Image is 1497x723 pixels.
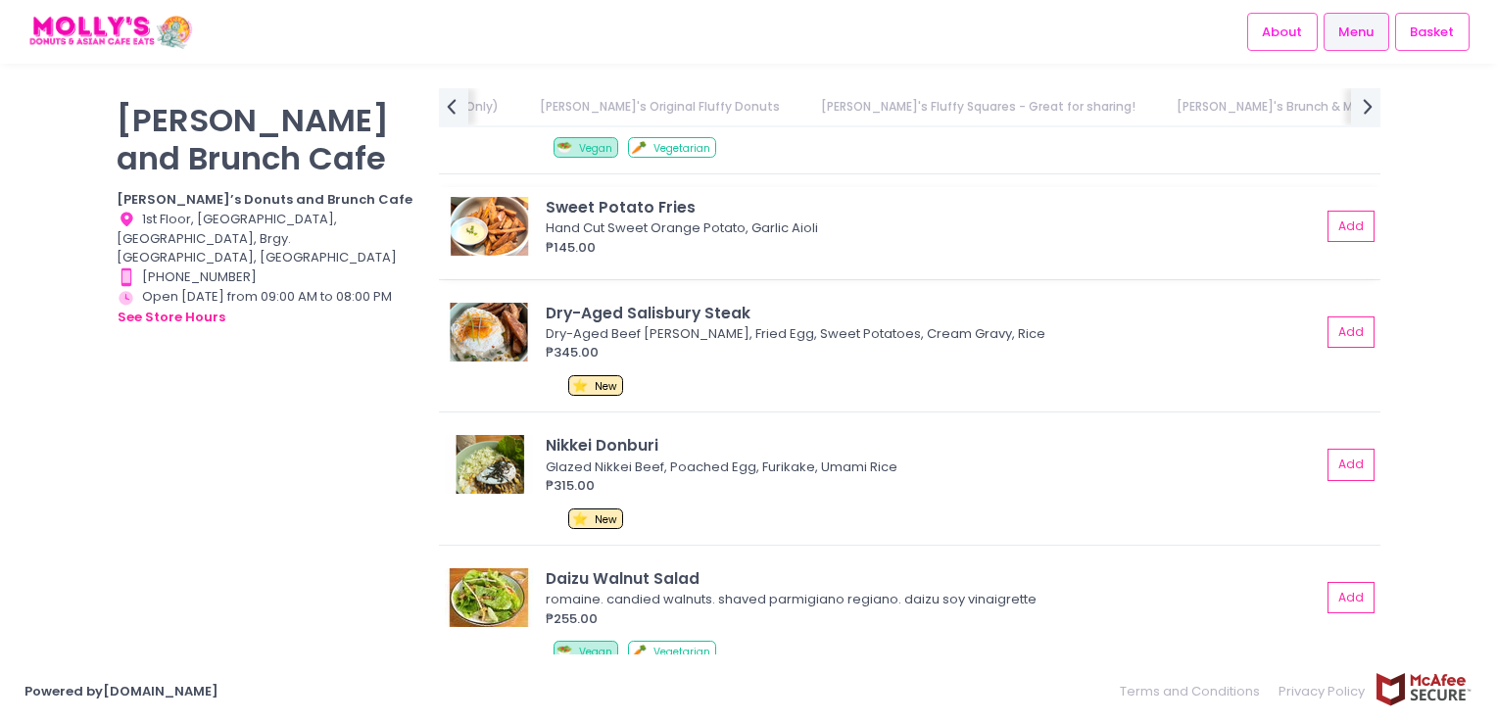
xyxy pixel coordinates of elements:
div: ₱315.00 [546,476,1321,496]
img: Daizu Walnut Salad [445,568,533,627]
div: [PHONE_NUMBER] [117,267,414,287]
span: 🥕 [631,642,647,660]
span: Menu [1338,23,1374,42]
div: Dry-Aged Beef [PERSON_NAME], Fried Egg, Sweet Potatoes, Cream Gravy, Rice [546,324,1315,344]
a: Menu [1324,13,1389,50]
span: New [595,379,617,394]
div: Nikkei Donburi [546,434,1321,457]
span: 🥗 [556,138,572,157]
a: Powered by[DOMAIN_NAME] [24,682,218,700]
button: see store hours [117,307,226,328]
span: 🥕 [631,138,647,157]
span: 🥗 [556,642,572,660]
img: mcafee-secure [1375,672,1473,706]
a: [PERSON_NAME]'s Original Fluffy Donuts [520,88,798,125]
div: 1st Floor, [GEOGRAPHIC_DATA], [GEOGRAPHIC_DATA], Brgy. [GEOGRAPHIC_DATA], [GEOGRAPHIC_DATA] [117,210,414,267]
a: Privacy Policy [1270,672,1376,710]
button: Add [1328,316,1375,349]
span: Basket [1410,23,1454,42]
span: Vegan [579,645,612,659]
div: ₱255.00 [546,609,1321,629]
div: ₱145.00 [546,238,1321,258]
p: [PERSON_NAME] and Brunch Cafe [117,101,414,177]
div: ₱345.00 [546,343,1321,362]
img: Nikkei Donburi [445,435,533,494]
span: Vegetarian [653,645,710,659]
img: Dry-Aged Salisbury Steak [445,303,533,361]
a: [PERSON_NAME]'s Brunch & Mains [1158,88,1398,125]
div: Hand Cut Sweet Orange Potato, Garlic Aioli [546,218,1315,238]
span: About [1262,23,1302,42]
div: Dry-Aged Salisbury Steak [546,302,1321,324]
img: logo [24,15,196,49]
a: [PERSON_NAME]'s Fluffy Squares - Great for sharing! [802,88,1155,125]
div: Glazed Nikkei Beef, Poached Egg, Furikake, Umami Rice [546,458,1315,477]
a: Terms and Conditions [1120,672,1270,710]
div: Open [DATE] from 09:00 AM to 08:00 PM [117,287,414,328]
a: About [1247,13,1318,50]
span: Vegetarian [653,141,710,156]
img: Sweet Potato Fries [445,197,533,256]
b: [PERSON_NAME]’s Donuts and Brunch Cafe [117,190,412,209]
span: Vegan [579,141,612,156]
div: Daizu Walnut Salad [546,567,1321,590]
div: romaine. candied walnuts. shaved parmigiano regiano. daizu soy vinaigrette [546,590,1315,609]
div: Sweet Potato Fries [546,196,1321,218]
button: Add [1328,211,1375,243]
span: ⭐ [572,376,588,395]
span: ⭐ [572,509,588,528]
button: Add [1328,582,1375,614]
button: Add [1328,449,1375,481]
span: New [595,512,617,527]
